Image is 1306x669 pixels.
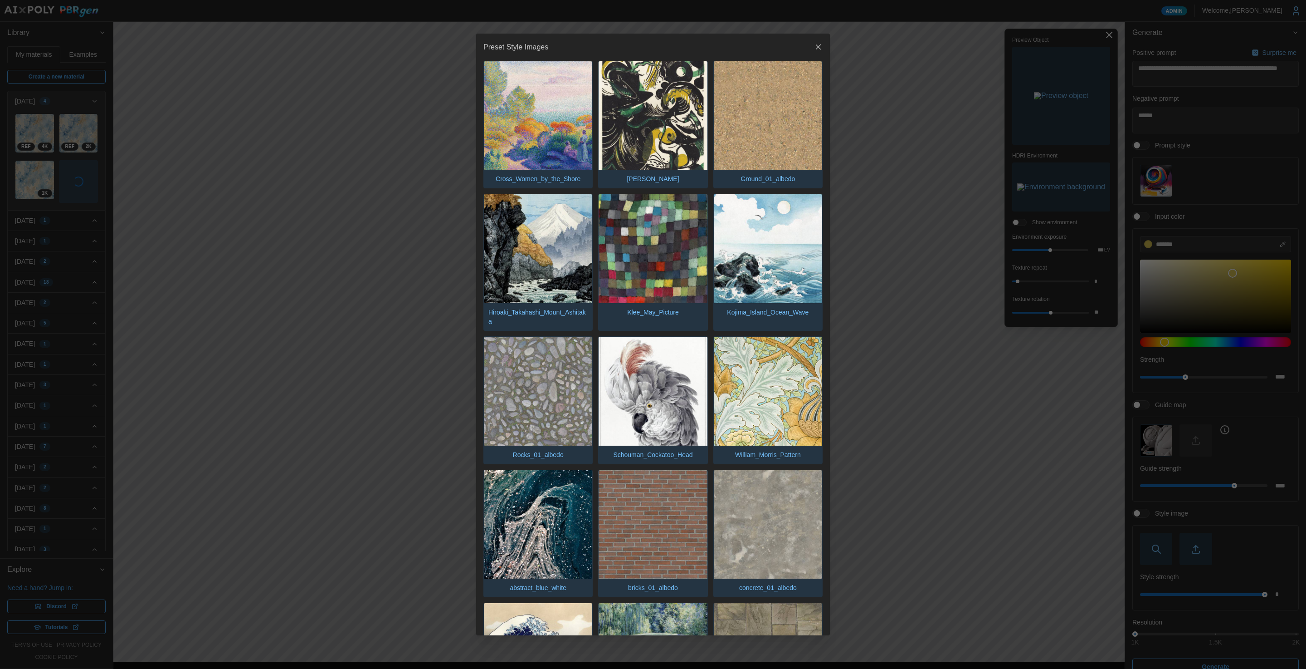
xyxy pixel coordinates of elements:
[505,579,571,597] p: abstract_blue_white
[483,470,593,598] button: abstract_blue_white.jpgabstract_blue_white
[598,336,707,464] button: Schouman_Cockatoo_Head.jpgSchouman_Cockatoo_Head
[713,61,823,189] button: Ground_01_albedo.jpgGround_01_albedo
[484,303,592,331] p: Hiroaki_Takahashi_Mount_Ashitaka
[484,61,592,170] img: Cross_Women_by_the_Shore.jpg
[484,337,592,445] img: Rocks_01_albedo.jpg
[713,336,823,464] button: William_Morris_Pattern.jpgWilliam_Morris_Pattern
[483,44,548,51] h2: Preset Style Images
[483,194,593,331] button: Hiroaki_Takahashi_Mount_Ashitaka.jpgHiroaki_Takahashi_Mount_Ashitaka
[599,194,707,303] img: Klee_May_Picture.jpg
[714,470,822,579] img: concrete_01_albedo.jpg
[735,579,801,597] p: concrete_01_albedo
[713,194,823,331] button: Kojima_Island_Ocean_Wave.jpgKojima_Island_Ocean_Wave
[736,170,799,188] p: Ground_01_albedo
[599,470,707,579] img: bricks_01_albedo.jpg
[483,61,593,189] button: Cross_Women_by_the_Shore.jpgCross_Women_by_the_Shore
[731,446,805,464] p: William_Morris_Pattern
[623,303,683,321] p: Klee_May_Picture
[598,194,707,331] button: Klee_May_Picture.jpgKlee_May_Picture
[714,337,822,445] img: William_Morris_Pattern.jpg
[713,470,823,598] button: concrete_01_albedo.jpgconcrete_01_albedo
[599,337,707,445] img: Schouman_Cockatoo_Head.jpg
[714,61,822,170] img: Ground_01_albedo.jpg
[598,470,707,598] button: bricks_01_albedo.jpgbricks_01_albedo
[483,336,593,464] button: Rocks_01_albedo.jpgRocks_01_albedo
[508,446,568,464] p: Rocks_01_albedo
[484,194,592,303] img: Hiroaki_Takahashi_Mount_Ashitaka.jpg
[599,61,707,170] img: Franz_Marc_Genesis_II.jpg
[484,470,592,579] img: abstract_blue_white.jpg
[491,170,585,188] p: Cross_Women_by_the_Shore
[714,194,822,303] img: Kojima_Island_Ocean_Wave.jpg
[624,579,682,597] p: bricks_01_albedo
[598,61,707,189] button: Franz_Marc_Genesis_II.jpg[PERSON_NAME]
[722,303,813,321] p: Kojima_Island_Ocean_Wave
[609,446,697,464] p: Schouman_Cockatoo_Head
[622,170,683,188] p: [PERSON_NAME]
